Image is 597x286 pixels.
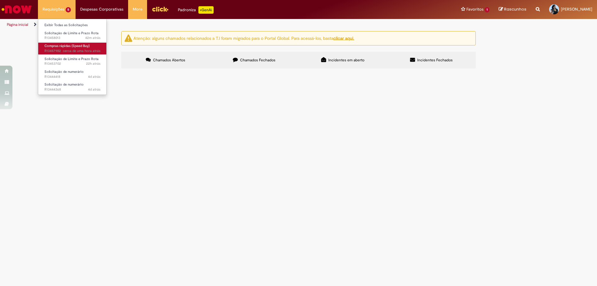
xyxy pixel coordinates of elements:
a: Aberto R13458013 : Solicitação de Limite e Prazo Rota [38,30,107,41]
time: 25/08/2025 13:52:27 [88,87,100,92]
a: Rascunhos [499,7,526,12]
a: Aberto R13457982 : Compras rápidas (Speed Buy) [38,43,107,54]
a: Exibir Todas as Solicitações [38,22,107,29]
span: 42m atrás [85,35,100,40]
a: Aberto R13444418 : Solicitação de numerário [38,68,107,80]
img: ServiceNow [1,3,33,16]
span: Incidentes Fechados [417,58,453,63]
p: +GenAi [198,6,214,14]
img: click_logo_yellow_360x200.png [152,4,169,14]
span: R13457982 [44,49,100,54]
ng-bind-html: Atenção: alguns chamados relacionados a T.I foram migrados para o Portal Global. Para acessá-los,... [133,35,354,41]
span: [PERSON_NAME] [561,7,592,12]
span: 4d atrás [88,74,100,79]
span: Solicitação de Limite e Prazo Rota [44,57,99,61]
span: R13444368 [44,87,100,92]
span: cerca de uma hora atrás [63,49,100,53]
time: 27/08/2025 16:48:58 [86,61,100,66]
ul: Trilhas de página [5,19,393,30]
span: Solicitação de Limite e Prazo Rota [44,31,99,35]
span: 1 [485,7,489,12]
span: Solicitação de numerário [44,82,84,87]
a: Aberto R13444368 : Solicitação de numerário [38,81,107,93]
div: Padroniza [178,6,214,14]
span: Requisições [43,6,64,12]
span: More [133,6,142,12]
a: Página inicial [7,22,28,27]
span: Chamados Abertos [153,58,185,63]
span: Rascunhos [504,6,526,12]
span: R13458013 [44,35,100,40]
span: Chamados Fechados [240,58,275,63]
span: 5 [66,7,71,12]
span: 22h atrás [86,61,100,66]
span: Solicitação de numerário [44,69,84,74]
span: 4d atrás [88,87,100,92]
span: R13453702 [44,61,100,66]
span: R13444418 [44,74,100,79]
a: clicar aqui. [333,35,354,41]
span: Favoritos [466,6,484,12]
ul: Requisições [38,19,107,95]
a: Aberto R13453702 : Solicitação de Limite e Prazo Rota [38,56,107,67]
span: Incidentes em aberto [328,58,364,63]
time: 28/08/2025 13:50:04 [63,49,100,53]
span: Despesas Corporativas [80,6,123,12]
span: Compras rápidas (Speed Buy) [44,44,90,48]
time: 28/08/2025 13:54:01 [85,35,100,40]
time: 25/08/2025 14:02:47 [88,74,100,79]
